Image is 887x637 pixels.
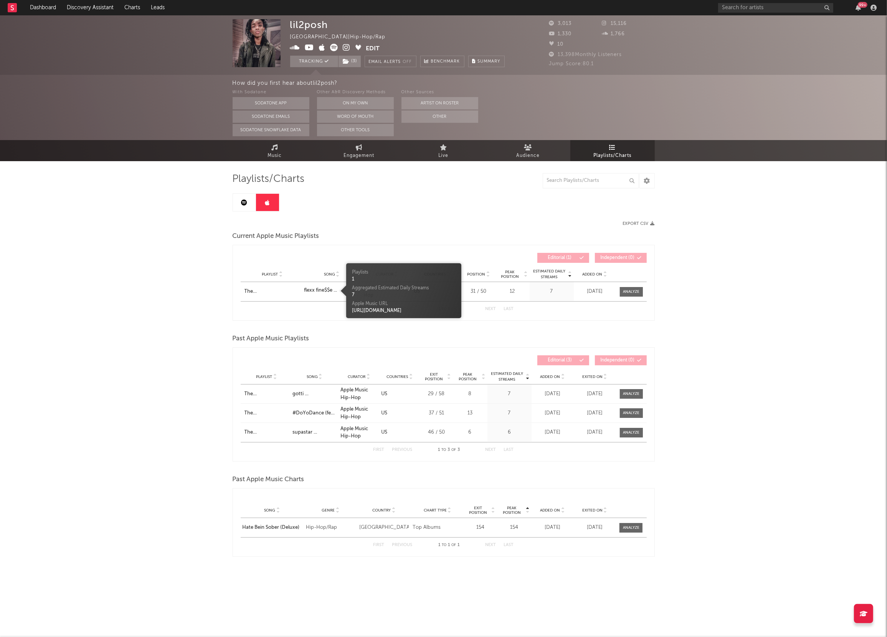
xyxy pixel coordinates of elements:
a: The [GEOGRAPHIC_DATA] [244,288,300,295]
span: Exit Position [466,506,490,515]
a: The [GEOGRAPHIC_DATA] [244,429,289,436]
a: The [GEOGRAPHIC_DATA] [244,409,289,417]
span: Position [467,272,486,277]
button: Last [504,448,514,452]
div: 6 [489,429,530,436]
span: Audience [516,151,540,160]
div: 7 [489,409,530,417]
span: Genre [322,508,335,513]
div: 29 / 58 [422,390,451,398]
button: Independent(0) [595,253,647,263]
span: Playlists/Charts [233,175,305,184]
span: Country [373,508,391,513]
span: Summary [478,59,500,64]
a: Audience [486,140,570,161]
div: [GEOGRAPHIC_DATA] | Hip-Hop/Rap [290,33,395,42]
a: US [381,430,387,435]
button: First [373,543,385,547]
a: US [381,391,387,396]
span: 1,330 [549,31,572,36]
span: Countries [387,375,408,379]
button: Next [486,307,496,311]
button: Independent(0) [595,355,647,365]
div: Top Albums [413,524,462,531]
button: Previous [392,448,413,452]
span: Peak Position [455,372,481,381]
div: Aggregated Estimated Daily Streams [352,285,456,292]
a: Engagement [317,140,401,161]
div: 1 [352,276,456,283]
button: First [373,448,385,452]
span: Added On [583,272,603,277]
div: [DATE] [534,429,572,436]
button: Edit [366,44,380,53]
span: Playlists/Charts [593,151,631,160]
button: (3) [339,56,361,67]
span: Jump Score: 80.1 [549,61,594,66]
div: Playlists [352,269,456,276]
a: #DoYoDance (feat. Thirteendegrees °) [292,409,337,417]
button: Summary [468,56,505,67]
div: [DATE] [575,524,614,531]
span: Peak Position [499,506,525,515]
a: Hate Bein Sober (Deluxe) [243,524,302,531]
div: 7 [352,292,456,299]
div: 37 / 51 [422,409,451,417]
span: Music [268,151,282,160]
div: 1 3 3 [428,446,470,455]
span: Editorial ( 1 ) [542,256,578,260]
div: 154 [499,524,529,531]
div: [DATE] [576,429,614,436]
div: Hip-Hop/Rap [306,524,355,531]
button: Other [401,111,478,123]
a: Apple Music Hip-Hop [340,407,368,419]
span: Song [307,375,318,379]
a: The [GEOGRAPHIC_DATA] [244,390,289,398]
div: [DATE] [534,390,572,398]
button: Previous [392,543,413,547]
div: 99 + [858,2,867,8]
span: Engagement [344,151,375,160]
div: With Sodatone [233,88,309,97]
div: 7 [532,288,572,295]
button: Sodatone Snowflake Data [233,124,309,136]
a: supastar ... [292,429,337,436]
div: lil2posh [290,19,328,30]
span: ( 3 ) [338,56,361,67]
a: Live [401,140,486,161]
span: Chart Type [424,508,447,513]
div: 1 1 1 [428,541,470,550]
div: 6 [455,429,486,436]
span: Current Apple Music Playlists [233,232,319,241]
button: Next [486,543,496,547]
span: Editorial ( 3 ) [542,358,578,363]
div: 154 [466,524,495,531]
span: Independent ( 0 ) [600,358,635,363]
span: of [451,448,456,452]
strong: Apple Music Hip-Hop [340,388,368,400]
div: 8 [455,390,486,398]
a: [URL][DOMAIN_NAME] [352,309,401,313]
a: gotti … [292,390,337,398]
div: Other Sources [401,88,478,97]
span: to [441,448,446,452]
input: Search for artists [718,3,833,13]
span: Playlist [256,375,272,379]
a: Apple Music Hip-Hop [340,426,368,439]
span: Live [439,151,449,160]
button: Tracking [290,56,338,67]
button: Last [504,307,514,311]
button: Editorial(3) [537,355,589,365]
span: Past Apple Music Charts [233,475,304,484]
div: flexx fine$$e ... [304,287,337,294]
div: Apple Music URL [352,300,456,307]
span: 15,116 [602,21,627,26]
button: 99+ [856,5,861,11]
